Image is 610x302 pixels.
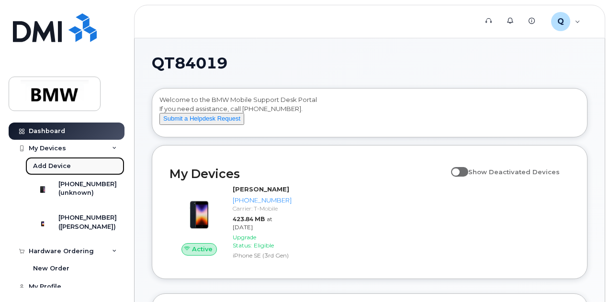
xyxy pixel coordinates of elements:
[568,260,603,295] iframe: Messenger Launcher
[192,245,213,254] span: Active
[169,167,446,181] h2: My Devices
[233,204,292,213] div: Carrier: T-Mobile
[254,242,274,249] span: Eligible
[233,215,265,223] span: 423.84 MB
[233,215,272,231] span: at [DATE]
[451,163,459,170] input: Show Deactivated Devices
[159,113,244,125] button: Submit a Helpdesk Request
[152,56,227,70] span: QT84019
[468,168,560,176] span: Show Deactivated Devices
[233,251,292,259] div: iPhone SE (3rd Gen)
[177,190,221,234] img: image20231002-3703462-1angbar.jpeg
[233,185,289,193] strong: [PERSON_NAME]
[169,185,295,261] a: Active[PERSON_NAME][PHONE_NUMBER]Carrier: T-Mobile423.84 MBat [DATE]Upgrade Status:EligibleiPhone...
[233,196,292,205] div: [PHONE_NUMBER]
[159,114,244,122] a: Submit a Helpdesk Request
[159,95,580,134] div: Welcome to the BMW Mobile Support Desk Portal If you need assistance, call [PHONE_NUMBER].
[233,234,256,249] span: Upgrade Status:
